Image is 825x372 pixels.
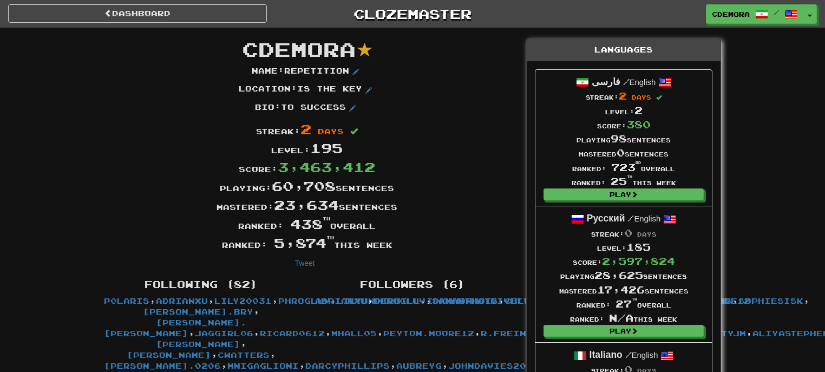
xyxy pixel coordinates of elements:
[195,329,253,338] a: Jaggirl06
[239,83,375,96] p: Location : is the key
[272,178,336,194] span: 60,708
[587,213,625,224] strong: Русский
[616,298,637,310] span: 27
[481,329,533,338] a: r.freind
[624,227,632,239] span: 0
[572,103,676,118] div: Level:
[632,297,637,301] sup: th
[260,329,325,338] a: Ricard0612
[300,121,311,137] span: 2
[307,274,518,306] div: , , , , ,
[104,318,247,338] a: [PERSON_NAME].[PERSON_NAME]
[627,214,660,223] small: English
[559,240,689,254] div: Level:
[625,350,632,360] span: /
[315,296,367,305] a: Adrianxu
[127,350,211,360] a: [PERSON_NAME]
[310,140,343,156] span: 195
[712,9,750,19] span: cdemora
[592,76,620,87] strong: فارسی
[96,177,518,195] div: Playing: sentences
[634,105,643,116] span: 2
[323,216,330,221] sup: th
[636,161,641,165] sup: rd
[396,361,442,370] a: aubreyg
[544,188,704,200] a: Play
[156,296,208,305] a: Adrianxu
[617,147,625,159] span: 0
[590,349,623,360] strong: Italiano
[627,175,632,179] sup: th
[572,160,676,174] div: Ranked: overall
[559,226,689,240] div: Streak:
[627,213,634,223] span: /
[383,329,474,338] a: Peyton.Moore12
[104,279,299,290] h4: Following (82)
[544,325,704,337] a: Play
[623,78,656,87] small: English
[104,361,221,370] a: [PERSON_NAME].0206
[623,77,630,87] span: /
[214,296,272,305] a: lily20031
[632,94,651,101] span: days
[626,241,651,253] span: 185
[96,195,518,214] div: Mastered: sentences
[143,307,253,316] a: [PERSON_NAME].Bry
[597,284,645,296] span: 17,426
[227,361,299,370] a: mnigaglioni
[274,234,334,251] span: 5,874
[96,139,518,158] div: Level:
[374,296,425,305] a: PhrogLuv
[274,197,339,213] span: 23,634
[290,216,330,232] span: 438
[294,259,315,267] a: Tweet
[572,132,676,146] div: Playing sentences
[559,297,689,311] div: Ranked: overall
[527,39,721,61] div: Languages
[559,268,689,282] div: Playing sentences
[625,351,658,360] small: English
[572,89,676,103] div: Streak:
[572,146,676,160] div: Mastered sentences
[738,296,803,305] a: sophiesisk
[602,255,675,267] span: 2,597,824
[283,4,542,23] a: Clozemaster
[559,311,689,325] div: Ranked: this week
[96,120,518,139] div: Streak:
[448,361,539,370] a: JohnDavies2004
[255,102,359,115] p: Bio : to success
[572,174,676,188] div: Ranked: this week
[156,340,240,349] a: [PERSON_NAME]
[8,4,267,23] a: Dashboard
[559,283,689,297] div: Mastered sentences
[331,329,377,338] a: mhall05
[706,4,803,24] a: cdemora /
[242,37,356,61] span: cdemora
[656,95,662,101] span: Streak includes today.
[96,214,518,233] div: Ranked: overall
[96,233,518,252] div: Ranked: this week
[252,66,362,79] p: Name : Repetition
[559,254,689,268] div: Score:
[611,175,632,187] span: 25
[611,161,641,173] span: 723
[96,158,518,177] div: Score:
[432,296,536,305] a: SamanthaTrivette
[278,296,330,305] a: PhrogLuv
[637,231,657,238] span: days
[594,269,643,281] span: 28,625
[305,361,390,370] a: darcyphillips
[609,312,633,324] span: N/A
[611,133,627,145] span: 98
[318,127,344,136] span: days
[619,90,627,102] span: 2
[572,118,676,132] div: Score:
[326,235,334,240] sup: th
[218,350,270,360] a: cwatters
[774,9,779,16] span: /
[315,279,510,290] h4: Followers (6)
[104,296,149,305] a: p0laris
[278,159,375,175] span: 3,463,412
[626,119,651,130] span: 380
